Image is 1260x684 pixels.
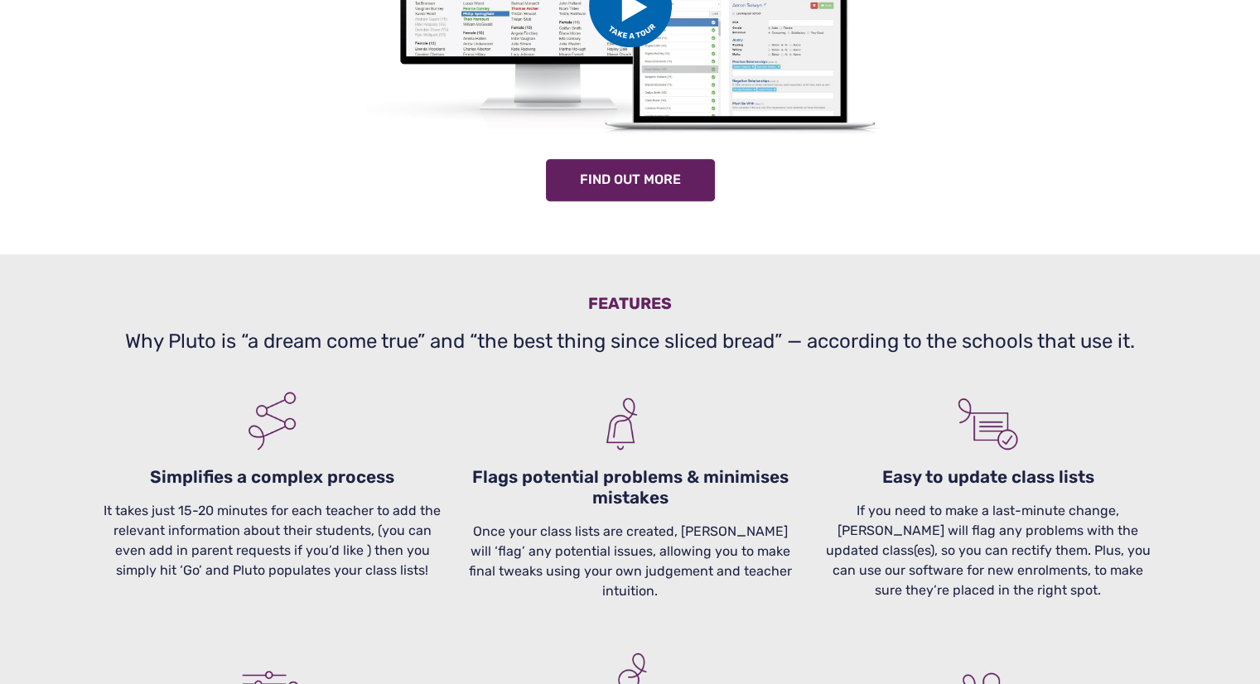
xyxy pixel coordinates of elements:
p: If you need to make a last-minute change, [PERSON_NAME] will flag any problems with the updated c... [819,501,1157,600]
img: icon_alert.png [585,376,659,450]
img: icon_simplify.png [235,376,310,450]
h3: Features [104,294,1157,320]
p: Once your class lists are created, [PERSON_NAME] will ‘flag’ any potential issues, allowing you t... [461,522,799,601]
h2: Flags potential problems & minimises mistakes [461,467,799,515]
img: icon_easy_update.png [951,376,1026,450]
p: Why Pluto is “a dream come true” and “the best thing since sliced bread” — according to the schoo... [104,326,1157,356]
p: It takes just 15-20 minutes for each teacher to add the relevant information about their students... [104,501,442,580]
h2: Easy to update class lists [819,467,1157,494]
h2: Simplifies a complex process [104,467,442,494]
a: Find out more [546,159,715,202]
